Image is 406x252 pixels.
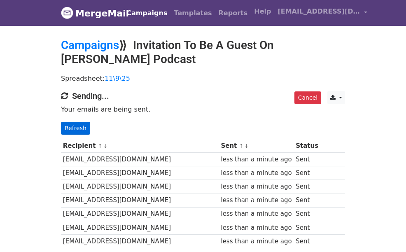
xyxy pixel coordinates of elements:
[61,38,119,52] a: Campaigns
[294,139,320,153] th: Status
[61,7,73,19] img: MergeMail logo
[294,180,320,194] td: Sent
[123,5,170,21] a: Campaigns
[98,143,103,149] a: ↑
[294,194,320,207] td: Sent
[278,7,360,16] span: [EMAIL_ADDRESS][DOMAIN_NAME]
[61,38,345,66] h2: ⟫ Invitation To Be A Guest On [PERSON_NAME] Podcast
[221,168,292,178] div: less than a minute ago
[221,196,292,205] div: less than a minute ago
[294,221,320,234] td: Sent
[294,234,320,248] td: Sent
[61,180,219,194] td: [EMAIL_ADDRESS][DOMAIN_NAME]
[61,166,219,180] td: [EMAIL_ADDRESS][DOMAIN_NAME]
[365,212,406,252] iframe: Chat Widget
[61,234,219,248] td: [EMAIL_ADDRESS][DOMAIN_NAME]
[294,207,320,221] td: Sent
[61,221,219,234] td: [EMAIL_ADDRESS][DOMAIN_NAME]
[61,153,219,166] td: [EMAIL_ADDRESS][DOMAIN_NAME]
[215,5,251,21] a: Reports
[251,3,274,20] a: Help
[244,143,249,149] a: ↓
[221,237,292,246] div: less than a minute ago
[61,105,345,114] p: Your emails are being sent.
[221,155,292,164] div: less than a minute ago
[61,194,219,207] td: [EMAIL_ADDRESS][DOMAIN_NAME]
[221,209,292,219] div: less than a minute ago
[239,143,244,149] a: ↑
[61,207,219,221] td: [EMAIL_ADDRESS][DOMAIN_NAME]
[105,75,130,82] a: 11\9\25
[294,166,320,180] td: Sent
[294,91,321,104] a: Cancel
[221,182,292,191] div: less than a minute ago
[61,5,117,22] a: MergeMail
[61,139,219,153] th: Recipient
[61,122,90,135] a: Refresh
[219,139,294,153] th: Sent
[221,223,292,233] div: less than a minute ago
[274,3,371,23] a: [EMAIL_ADDRESS][DOMAIN_NAME]
[170,5,215,21] a: Templates
[103,143,107,149] a: ↓
[61,74,345,83] p: Spreadsheet:
[61,91,345,101] h4: Sending...
[294,153,320,166] td: Sent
